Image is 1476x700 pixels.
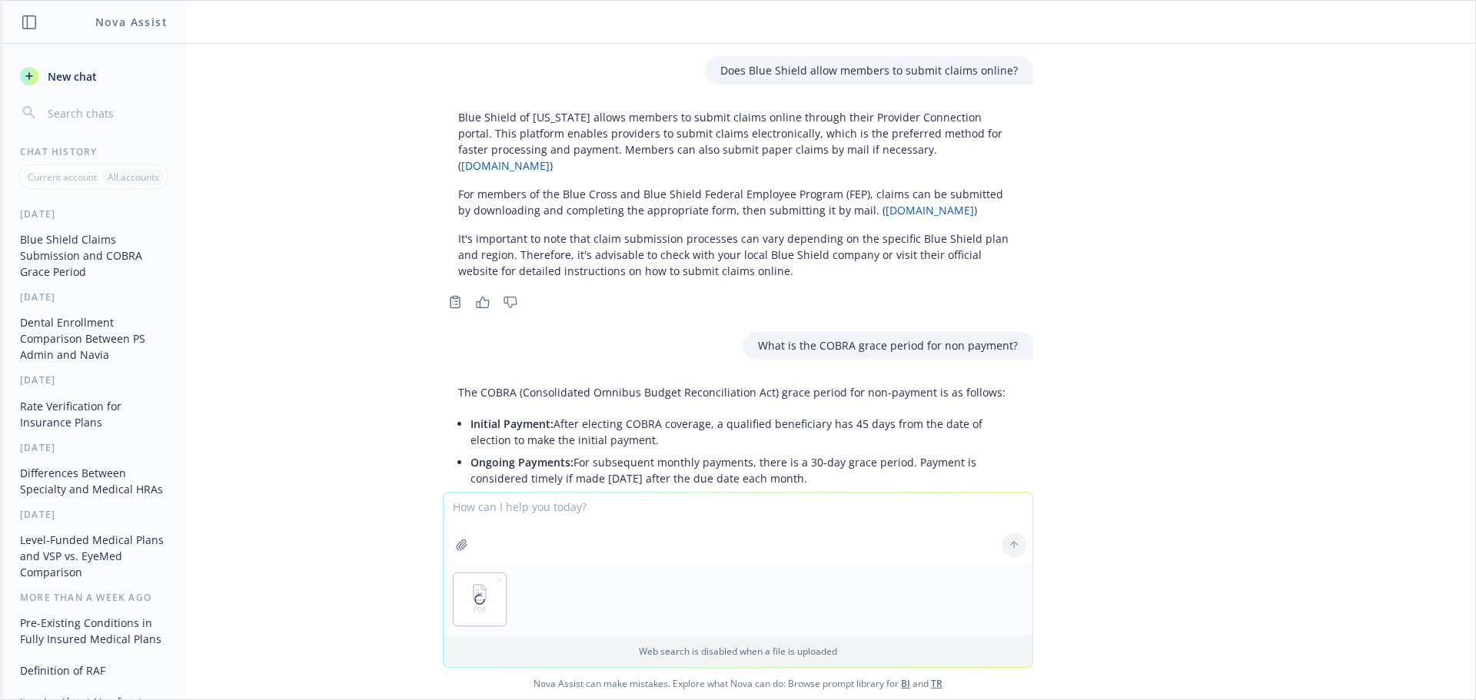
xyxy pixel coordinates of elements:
div: [DATE] [2,207,185,221]
p: The COBRA (Consolidated Omnibus Budget Reconciliation Act) grace period for non-payment is as fol... [458,384,1018,400]
button: Pre-Existing Conditions in Fully Insured Medical Plans [14,610,173,652]
a: [DOMAIN_NAME] [886,203,974,217]
h1: Nova Assist [95,14,168,30]
p: Web search is disabled when a file is uploaded [453,645,1023,658]
span: Ongoing Payments: [470,455,573,469]
button: Rate Verification for Insurance Plans [14,393,173,435]
p: Current account [28,171,97,184]
div: [DATE] [2,290,185,304]
button: Level-Funded Medical Plans and VSP vs. EyeMed Comparison [14,527,173,585]
button: Blue Shield Claims Submission and COBRA Grace Period [14,227,173,284]
button: Definition of RAF [14,658,173,683]
input: Search chats [45,102,167,124]
p: What is the COBRA grace period for non payment? [758,337,1018,353]
button: Thumbs down [498,291,523,313]
p: All accounts [108,171,159,184]
div: More than a week ago [2,591,185,604]
div: [DATE] [2,441,185,454]
span: New chat [45,68,97,85]
p: Blue Shield of [US_STATE] allows members to submit claims online through their Provider Connectio... [458,109,1018,174]
li: After electing COBRA coverage, a qualified beneficiary has 45 days from the date of election to m... [470,413,1018,451]
div: Chat History [2,145,185,158]
svg: Copy to clipboard [448,295,462,309]
div: [DATE] [2,508,185,521]
a: [DOMAIN_NAME] [461,158,550,173]
p: For members of the Blue Cross and Blue Shield Federal Employee Program (FEP), claims can be submi... [458,186,1018,218]
li: For subsequent monthly payments, there is a 30-day grace period. Payment is considered timely if ... [470,451,1018,489]
a: BI [901,677,910,690]
a: TR [931,677,942,690]
p: It's important to note that claim submission processes can vary depending on the specific Blue Sh... [458,231,1018,279]
button: Dental Enrollment Comparison Between PS Admin and Navia [14,310,173,367]
span: Initial Payment: [470,416,553,431]
button: Differences Between Specialty and Medical HRAs [14,460,173,502]
p: Does Blue Shield allow members to submit claims online? [720,62,1018,78]
span: Nova Assist can make mistakes. Explore what Nova can do: Browse prompt library for and [7,668,1469,699]
button: New chat [14,62,173,90]
div: [DATE] [2,373,185,386]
